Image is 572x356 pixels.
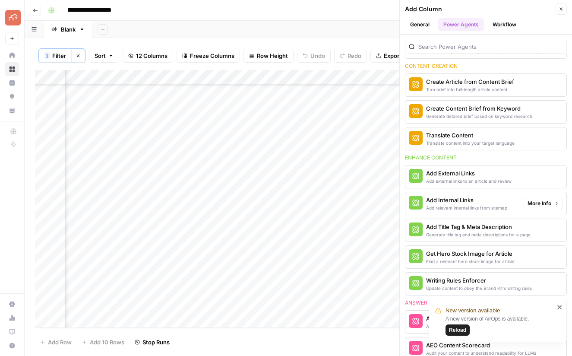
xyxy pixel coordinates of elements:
[449,326,466,334] span: Reload
[487,18,521,31] button: Workflow
[426,314,510,323] div: Add Key Takeaways
[405,246,566,268] button: Get Hero Stock Image for ArticleFind a relevant hero stock image for article
[48,338,72,346] span: Add Row
[310,51,325,60] span: Undo
[243,49,294,63] button: Row Height
[426,113,532,120] div: Generate detailed brief based on keyword research
[405,219,566,242] button: Add Title Tag & Meta DescriptionGenerate title tag and meta descriptions for a page
[446,306,500,315] span: New version available
[142,338,170,346] span: Stop Runs
[39,49,71,63] button: 1Filter
[426,222,531,231] div: Add Title Tag & Meta Description
[190,51,234,60] span: Freeze Columns
[405,101,566,123] button: Create Content Brief from KeywordGenerate detailed brief based on keyword research
[426,77,514,86] div: Create Article from Content Brief
[426,104,532,113] div: Create Content Brief from Keyword
[528,200,551,207] span: More Info
[405,311,566,333] button: Add Key TakeawaysAdd Key Takeaways to an existing article
[405,273,566,295] button: Writing Rules EnforcerUpdate content to obey the Brand Kit's writing rules
[5,76,19,90] a: Insights
[348,51,361,60] span: Redo
[557,304,563,311] button: close
[426,131,515,140] div: Translate Content
[35,335,77,349] button: Add Row
[405,192,520,215] button: Add Internal LinksAdd relevant internal links from sitemap
[405,18,435,31] button: General
[257,51,288,60] span: Row Height
[370,49,420,63] button: Export CSV
[426,196,507,204] div: Add Internal Links
[5,297,19,311] a: Settings
[136,51,167,60] span: 12 Columns
[177,49,240,63] button: Freeze Columns
[418,42,563,51] input: Search Power Agents
[5,62,19,76] a: Browse
[405,299,567,307] div: Answer engine optimization
[5,48,19,62] a: Home
[89,49,119,63] button: Sort
[46,52,48,59] span: 1
[426,178,512,184] div: Add external links to an article and review
[405,62,567,70] div: Content creation
[52,51,66,60] span: Filter
[5,7,19,29] button: Workspace: Pettable
[297,49,331,63] button: Undo
[44,52,50,59] div: 1
[426,169,512,178] div: Add External Links
[446,315,554,336] div: A new version of AirOps is available.
[405,74,566,96] button: Create Article from Content BriefTurn brief into full-length article content
[426,285,532,292] div: Update content to obey the Brand Kit's writing rules
[5,325,19,339] a: Learning Hub
[405,154,567,162] div: Enhance content
[5,90,19,104] a: Opportunities
[95,51,106,60] span: Sort
[426,323,510,330] div: Add Key Takeaways to an existing article
[426,204,507,211] div: Add relevant internal links from sitemap
[5,10,21,25] img: Pettable Logo
[446,324,470,336] button: Reload
[123,49,173,63] button: 12 Columns
[44,21,92,38] a: Blank
[426,258,515,265] div: Find a relevant hero stock image for article
[334,49,367,63] button: Redo
[5,104,19,118] a: Your Data
[130,335,175,349] button: Stop Runs
[384,51,414,60] span: Export CSV
[405,165,566,188] button: Add External LinksAdd external links to an article and review
[524,198,563,209] button: More Info
[426,140,515,146] div: Translate content into your target language
[438,18,484,31] button: Power Agents
[77,335,130,349] button: Add 10 Rows
[426,231,531,238] div: Generate title tag and meta descriptions for a page
[426,249,515,258] div: Get Hero Stock Image for Article
[61,25,76,34] div: Blank
[426,86,514,93] div: Turn brief into full-length article content
[90,338,124,346] span: Add 10 Rows
[405,127,566,150] button: Translate ContentTranslate content into your target language
[426,276,532,285] div: Writing Rules Enforcer
[5,311,19,325] a: Usage
[426,341,536,350] div: AEO Content Scorecard
[5,339,19,353] button: Help + Support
